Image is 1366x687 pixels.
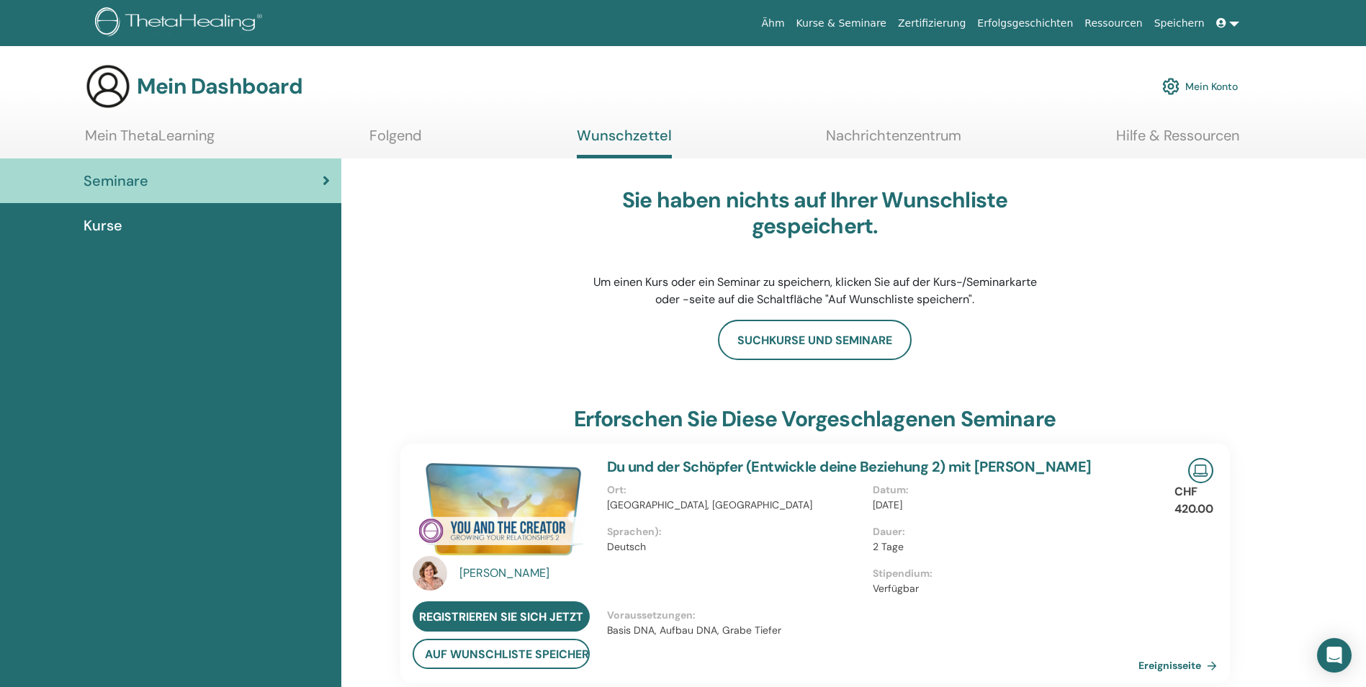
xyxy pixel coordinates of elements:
a: Wunschzettel [577,127,672,158]
a: Ereignisseite [1138,655,1223,676]
a: Ähm [755,10,790,37]
a: Registrieren Sie sich jetzt [413,601,590,632]
p: [DATE] [873,498,1130,513]
p: 2 Tage [873,539,1130,554]
a: Zertifizierung [892,10,971,37]
img: Du und der Schöpfer (Entwickle deine Beziehung 2) [413,458,590,560]
h3: Mein Dashboard [137,73,302,99]
a: Du und der Schöpfer (Entwickle deine Beziehung 2) mit [PERSON_NAME] [607,457,1092,476]
a: Folgend [369,127,422,155]
p: Datum : [873,482,1130,498]
a: Nachrichtenzentrum [826,127,961,155]
a: Mein ThetaLearning [85,127,215,155]
img: generic-user-icon.jpg [85,63,131,109]
a: Erfolgsgeschichten [971,10,1079,37]
img: Live Online Seminar [1188,458,1213,483]
p: Um einen Kurs oder ein Seminar zu speichern, klicken Sie auf der Kurs-/Seminarkarte oder -seite a... [588,274,1042,308]
div: Öffnen Sie den Intercom Messenger [1317,638,1352,673]
img: logo.png [95,7,267,40]
button: auf Wunschliste speichern [413,639,590,669]
a: [PERSON_NAME] [459,565,593,582]
p: Basis DNA, Aufbau DNA, Grabe Tiefer [607,623,1138,638]
a: Suchkurse und Seminare [718,320,912,360]
p: CHF 420.00 [1174,483,1213,518]
p: [GEOGRAPHIC_DATA], [GEOGRAPHIC_DATA] [607,498,864,513]
a: Ressourcen [1079,10,1148,37]
a: Speichern [1149,10,1210,37]
p: Deutsch [607,539,864,554]
p: Sprachen) : [607,524,864,539]
p: Stipendium : [873,566,1130,581]
h3: Erforschen Sie diese vorgeschlagenen Seminare [574,406,1056,432]
p: Verfügbar [873,581,1130,596]
img: default.jpg [413,556,447,591]
p: Ort : [607,482,864,498]
p: Voraussetzungen : [607,608,1138,623]
a: Kurse & Seminare [791,10,892,37]
h3: Sie haben nichts auf Ihrer Wunschliste gespeichert. [588,187,1042,239]
span: Seminare [84,170,148,192]
span: Kurse [84,215,122,236]
p: Dauer : [873,524,1130,539]
span: Registrieren Sie sich jetzt [419,609,583,624]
